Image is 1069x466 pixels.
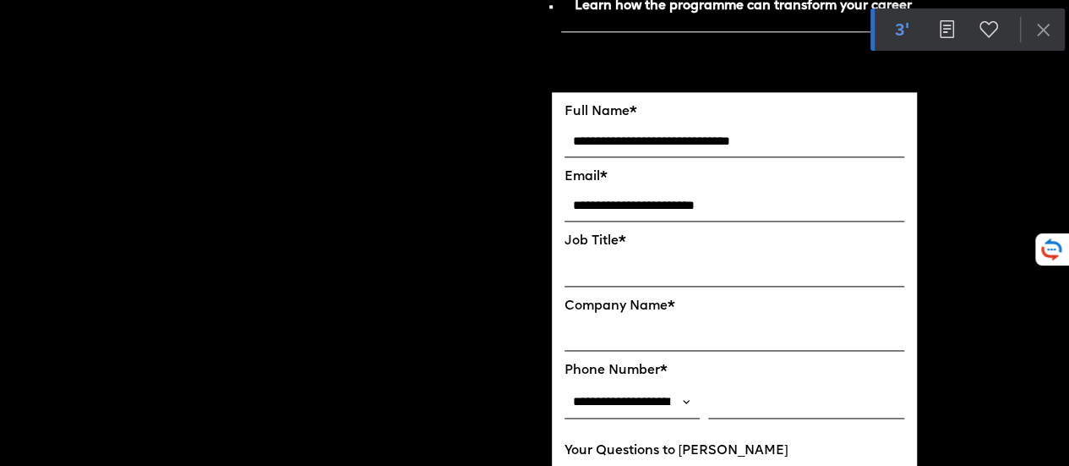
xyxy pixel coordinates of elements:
[564,444,905,459] label: Your Questions to [PERSON_NAME]
[564,105,905,120] label: Full Name
[564,170,905,185] label: Email
[564,299,905,315] label: Company Name
[564,234,905,249] label: Job Title
[564,364,905,379] label: Phone Number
